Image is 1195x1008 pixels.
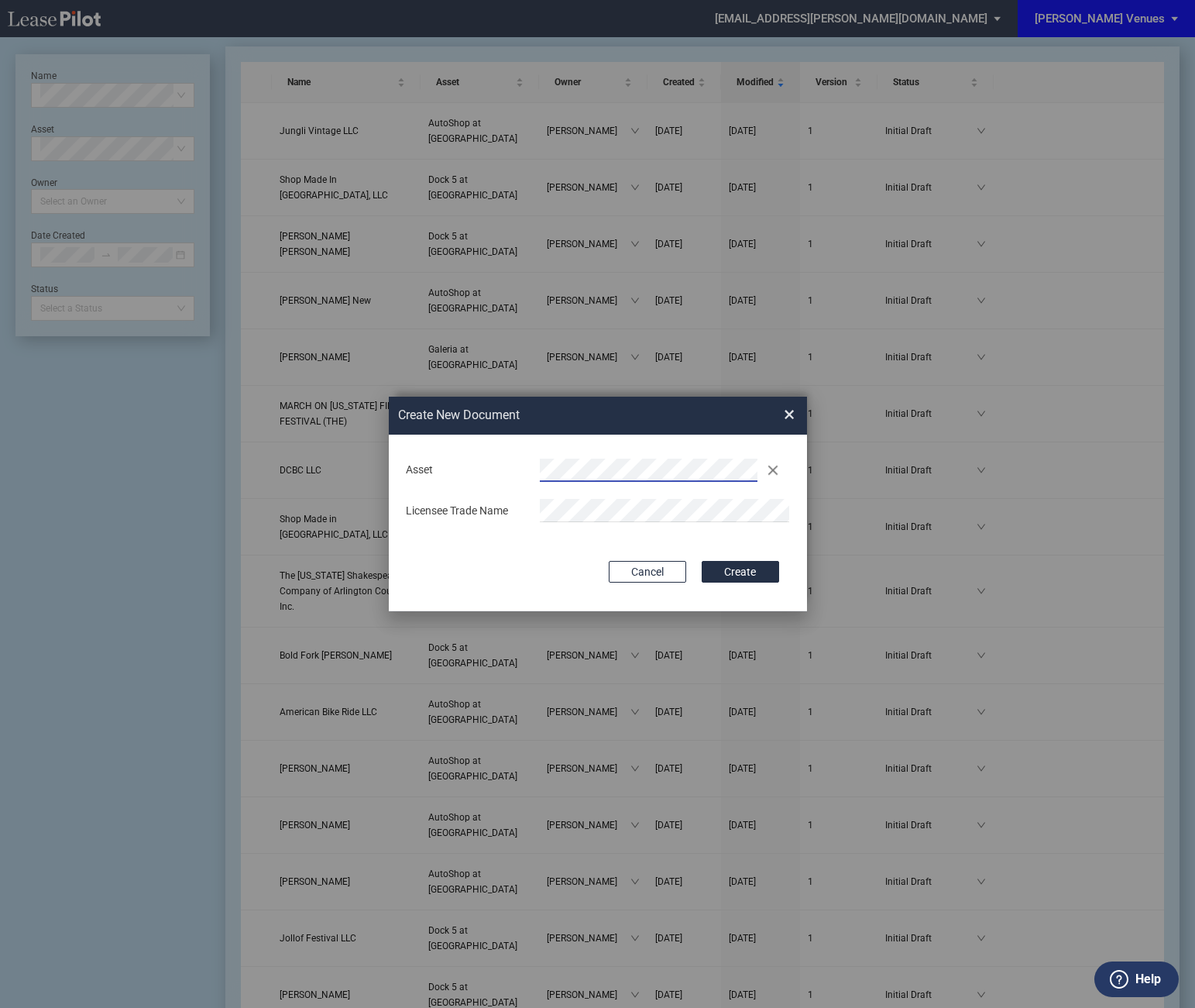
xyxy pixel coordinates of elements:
[398,407,728,424] h2: Create New Document
[540,499,790,522] input: Licensee Trade Name
[702,561,779,583] button: Create
[397,504,531,519] div: Licensee Trade Name
[784,403,795,428] span: ×
[389,397,807,611] md-dialog: Create New ...
[1135,969,1161,989] label: Help
[397,463,531,478] div: Asset
[609,561,686,583] button: Cancel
